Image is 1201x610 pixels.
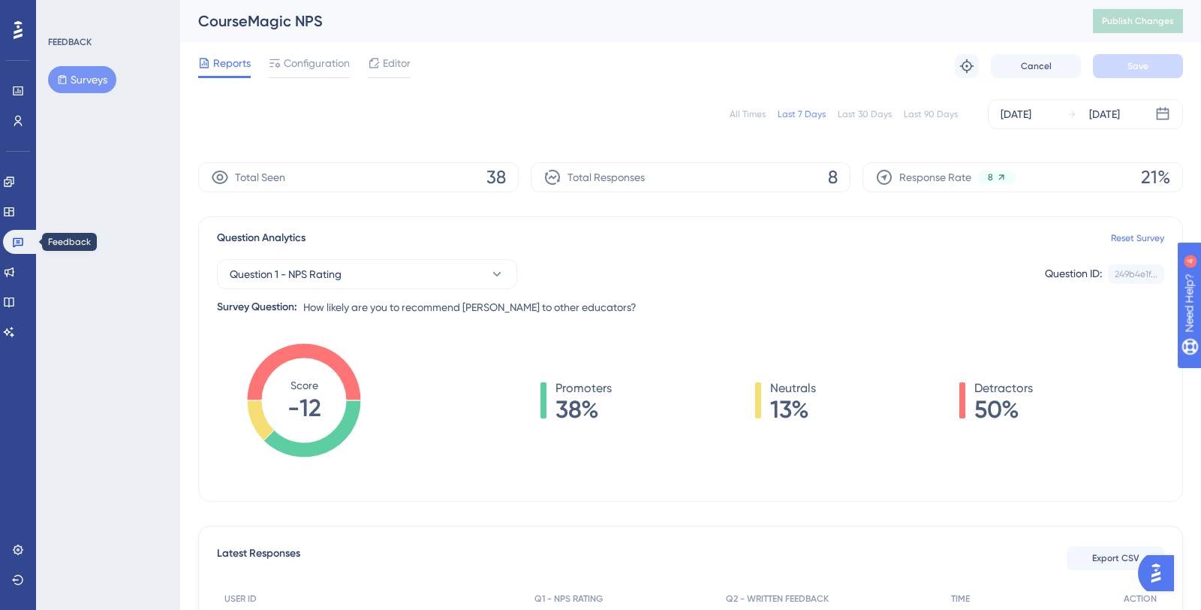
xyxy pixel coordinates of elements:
span: 38 [486,165,506,189]
span: 50% [974,397,1033,421]
div: All Times [730,108,766,120]
span: Question 1 - NPS Rating [230,265,342,283]
button: Cancel [991,54,1081,78]
button: Surveys [48,66,116,93]
span: Editor [383,54,411,72]
span: Total Seen [235,168,285,186]
div: 249b4e1f... [1115,268,1157,280]
span: 13% [770,397,816,421]
button: Export CSV [1067,546,1164,570]
span: 8 [828,165,838,189]
span: ACTION [1124,593,1157,605]
span: Cancel [1021,60,1052,72]
span: Latest Responses [217,545,300,572]
div: Last 90 Days [904,108,958,120]
button: Publish Changes [1093,9,1183,33]
div: Last 30 Days [838,108,892,120]
span: Promoters [555,379,612,397]
a: Reset Survey [1111,232,1164,244]
span: How likely are you to recommend [PERSON_NAME] to other educators? [303,298,637,316]
button: Question 1 - NPS Rating [217,259,517,289]
button: Save [1093,54,1183,78]
span: Total Responses [567,168,645,186]
div: Question ID: [1045,264,1102,284]
div: [DATE] [1001,105,1031,123]
span: 38% [555,397,612,421]
span: Export CSV [1092,552,1139,564]
span: USER ID [224,593,257,605]
span: Need Help? [35,4,94,22]
span: Configuration [284,54,350,72]
div: FEEDBACK [48,36,92,48]
tspan: Score [290,379,318,391]
div: CourseMagic NPS [198,11,1055,32]
span: Save [1127,60,1148,72]
span: 8 [988,171,993,183]
span: Detractors [974,379,1033,397]
div: Last 7 Days [778,108,826,120]
tspan: -12 [287,394,321,422]
span: Response Rate [899,168,971,186]
span: Neutrals [770,379,816,397]
iframe: UserGuiding AI Assistant Launcher [1138,551,1183,596]
div: Survey Question: [217,298,297,316]
div: 4 [104,8,109,20]
span: Q1 - NPS RATING [534,593,603,605]
span: Publish Changes [1102,15,1174,27]
span: 21% [1141,165,1170,189]
span: Reports [213,54,251,72]
div: [DATE] [1089,105,1120,123]
span: Q2 - WRITTEN FEEDBACK [726,593,829,605]
span: TIME [951,593,970,605]
span: Question Analytics [217,229,306,247]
